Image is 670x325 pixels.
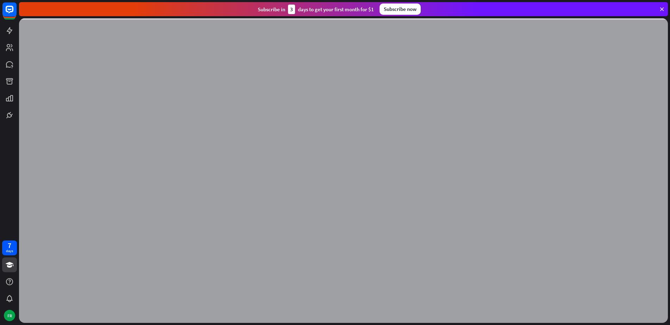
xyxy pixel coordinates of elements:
a: 7 days [2,240,17,255]
div: Subscribe now [380,4,421,15]
div: Subscribe in days to get your first month for $1 [258,5,374,14]
div: FR [4,310,15,321]
div: 3 [288,5,295,14]
div: days [6,249,13,254]
div: 7 [8,242,11,249]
